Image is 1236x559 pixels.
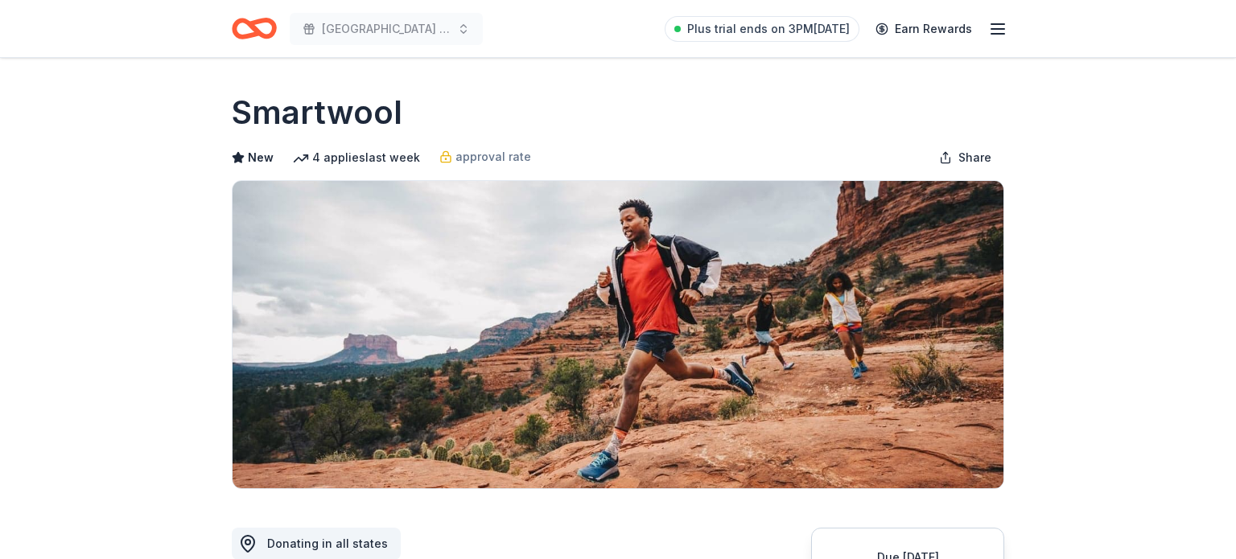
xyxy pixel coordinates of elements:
[322,19,451,39] span: [GEOGRAPHIC_DATA] #2 & #3 PTA
[866,14,982,43] a: Earn Rewards
[232,10,277,47] a: Home
[665,16,859,42] a: Plus trial ends on 3PM[DATE]
[958,148,991,167] span: Share
[926,142,1004,174] button: Share
[233,181,1003,488] img: Image for Smartwool
[687,19,850,39] span: Plus trial ends on 3PM[DATE]
[290,13,483,45] button: [GEOGRAPHIC_DATA] #2 & #3 PTA
[248,148,274,167] span: New
[232,90,402,135] h1: Smartwool
[455,147,531,166] span: approval rate
[293,148,420,167] div: 4 applies last week
[267,536,388,550] span: Donating in all states
[439,147,531,166] a: approval rate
